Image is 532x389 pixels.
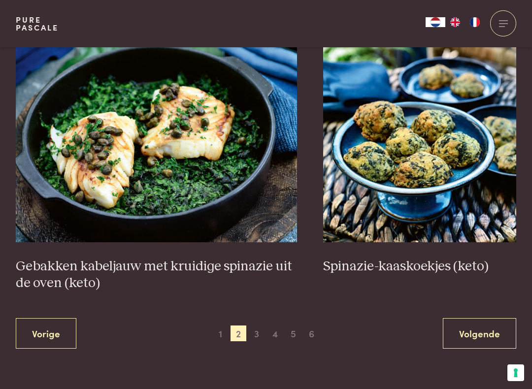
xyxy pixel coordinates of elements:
[426,17,445,27] div: Language
[231,325,246,341] span: 2
[304,325,320,341] span: 6
[16,45,297,292] a: Gebakken kabeljauw met kruidige spinazie uit de oven (keto) Gebakken kabeljauw met kruidige spina...
[323,45,516,275] a: Spinazie-kaaskoekjes (keto) Spinazie-kaaskoekjes (keto)
[426,17,445,27] a: NL
[443,318,516,349] a: Volgende
[249,325,265,341] span: 3
[445,17,465,27] a: EN
[212,325,228,341] span: 1
[323,45,516,242] img: Spinazie-kaaskoekjes (keto)
[16,45,297,242] img: Gebakken kabeljauw met kruidige spinazie uit de oven (keto)
[16,318,76,349] a: Vorige
[286,325,301,341] span: 5
[323,258,516,275] h3: Spinazie-kaaskoekjes (keto)
[445,17,485,27] ul: Language list
[465,17,485,27] a: FR
[426,17,485,27] aside: Language selected: Nederlands
[267,325,283,341] span: 4
[507,364,524,381] button: Uw voorkeuren voor toestemming voor trackingtechnologieën
[16,16,59,32] a: PurePascale
[16,258,297,292] h3: Gebakken kabeljauw met kruidige spinazie uit de oven (keto)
